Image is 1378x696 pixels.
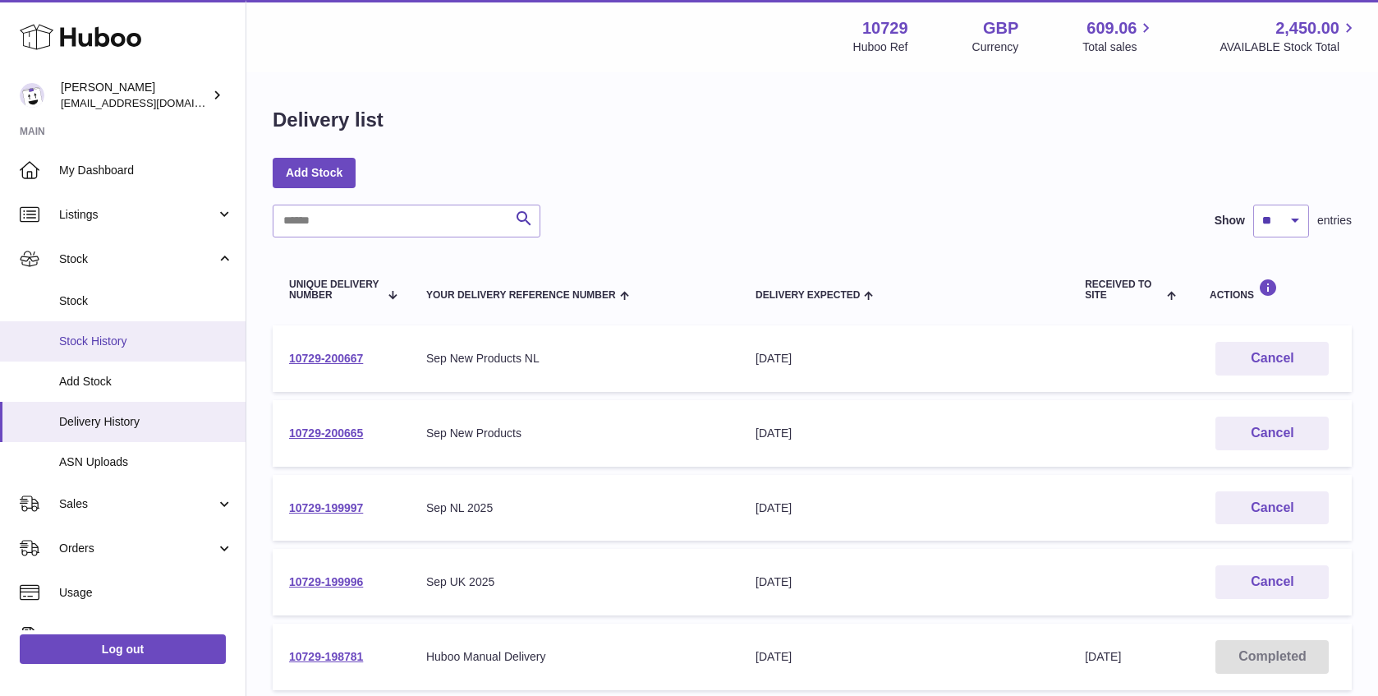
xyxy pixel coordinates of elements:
[983,17,1018,39] strong: GBP
[756,649,1052,665] div: [DATE]
[289,426,363,440] a: 10729-200665
[59,496,216,512] span: Sales
[756,574,1052,590] div: [DATE]
[1317,213,1352,228] span: entries
[59,629,216,645] span: Invoicing and Payments
[59,163,233,178] span: My Dashboard
[289,575,363,588] a: 10729-199996
[59,374,233,389] span: Add Stock
[1215,213,1245,228] label: Show
[289,279,379,301] span: Unique Delivery Number
[1215,491,1329,525] button: Cancel
[289,352,363,365] a: 10729-200667
[273,107,384,133] h1: Delivery list
[1082,39,1155,55] span: Total sales
[20,83,44,108] img: hello@mikkoa.com
[756,426,1052,441] div: [DATE]
[1220,17,1358,55] a: 2,450.00 AVAILABLE Stock Total
[426,574,723,590] div: Sep UK 2025
[1275,17,1339,39] span: 2,450.00
[853,39,908,55] div: Huboo Ref
[756,351,1052,366] div: [DATE]
[59,541,216,556] span: Orders
[59,454,233,470] span: ASN Uploads
[59,251,216,267] span: Stock
[426,649,723,665] div: Huboo Manual Delivery
[289,501,363,514] a: 10729-199997
[1086,17,1137,39] span: 609.06
[1215,565,1329,599] button: Cancel
[289,650,363,663] a: 10729-198781
[862,17,908,39] strong: 10729
[1215,417,1329,450] button: Cancel
[1085,650,1121,663] span: [DATE]
[426,351,723,366] div: Sep New Products NL
[1082,17,1155,55] a: 609.06 Total sales
[1220,39,1358,55] span: AVAILABLE Stock Total
[426,426,723,441] div: Sep New Products
[61,96,241,109] span: [EMAIL_ADDRESS][DOMAIN_NAME]
[1085,279,1162,301] span: Received to Site
[59,414,233,430] span: Delivery History
[426,500,723,516] div: Sep NL 2025
[756,500,1052,516] div: [DATE]
[59,334,233,349] span: Stock History
[273,158,356,187] a: Add Stock
[426,290,616,301] span: Your Delivery Reference Number
[61,80,209,111] div: [PERSON_NAME]
[59,293,233,309] span: Stock
[20,634,226,664] a: Log out
[1210,279,1335,301] div: Actions
[59,585,233,601] span: Usage
[1215,342,1329,376] button: Cancel
[972,39,1019,55] div: Currency
[756,290,860,301] span: Delivery Expected
[59,207,216,223] span: Listings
